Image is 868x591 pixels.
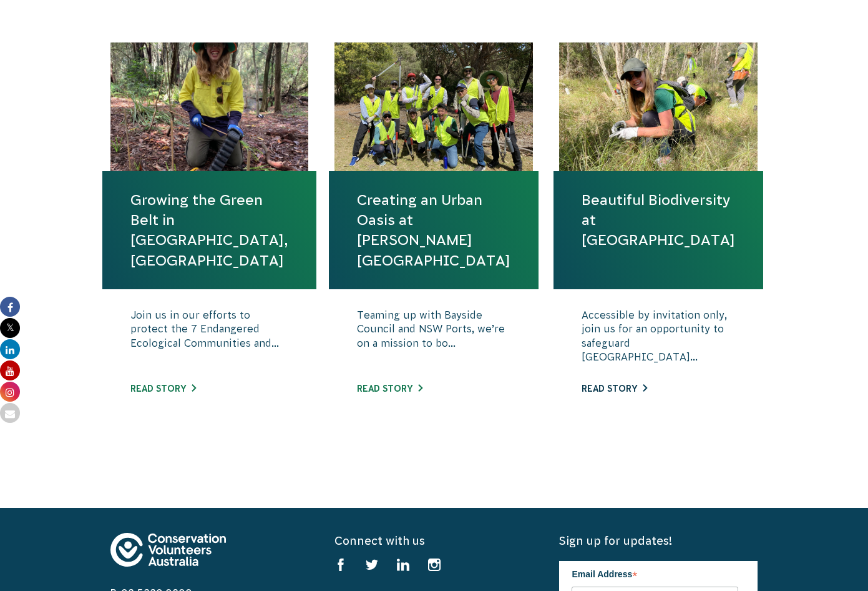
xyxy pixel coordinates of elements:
a: Read story [130,384,196,394]
a: Growing the Green Belt in [GEOGRAPHIC_DATA], [GEOGRAPHIC_DATA] [130,190,288,271]
h5: Connect with us [334,533,533,549]
p: Teaming up with Bayside Council and NSW Ports, we’re on a mission to bo... [357,308,510,370]
a: Read story [582,384,647,394]
p: Accessible by invitation only, join us for an opportunity to safeguard [GEOGRAPHIC_DATA]... [582,308,735,370]
a: Beautiful Biodiversity at [GEOGRAPHIC_DATA] [582,190,735,251]
a: Creating an Urban Oasis at [PERSON_NAME][GEOGRAPHIC_DATA] [357,190,510,271]
p: Join us in our efforts to protect the 7 Endangered Ecological Communities and... [130,308,288,370]
img: logo-footer.svg [110,533,226,567]
label: Email Address [572,561,738,585]
a: Read story [357,384,422,394]
h5: Sign up for updates! [559,533,758,549]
